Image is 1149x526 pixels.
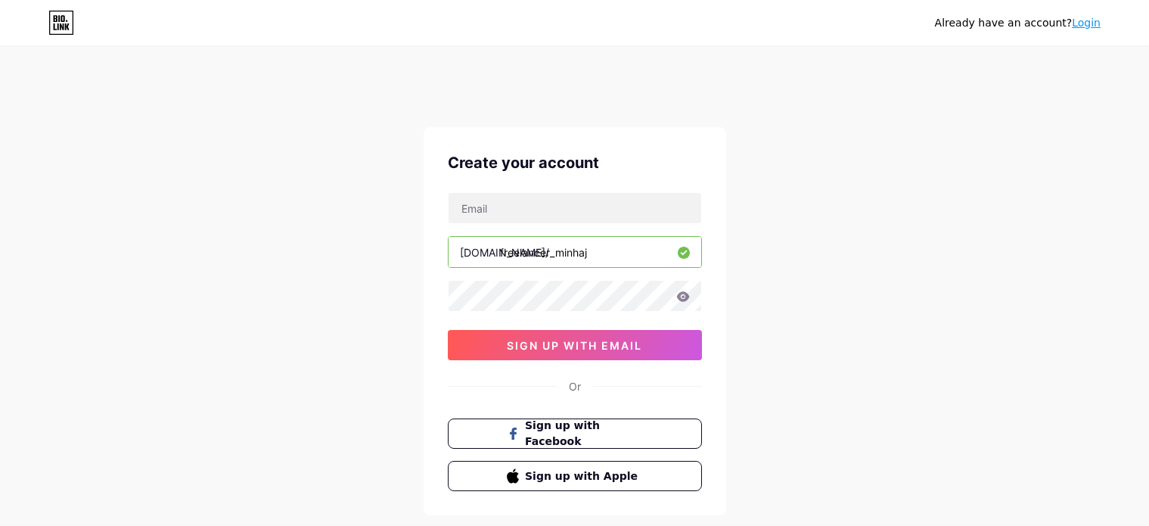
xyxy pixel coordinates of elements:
[460,244,549,260] div: [DOMAIN_NAME]/
[935,15,1101,31] div: Already have an account?
[449,237,701,267] input: username
[525,418,642,450] span: Sign up with Facebook
[507,339,642,352] span: sign up with email
[449,193,701,223] input: Email
[569,378,581,394] div: Or
[448,461,702,491] button: Sign up with Apple
[448,419,702,449] button: Sign up with Facebook
[1072,17,1101,29] a: Login
[448,151,702,174] div: Create your account
[448,330,702,360] button: sign up with email
[525,468,642,484] span: Sign up with Apple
